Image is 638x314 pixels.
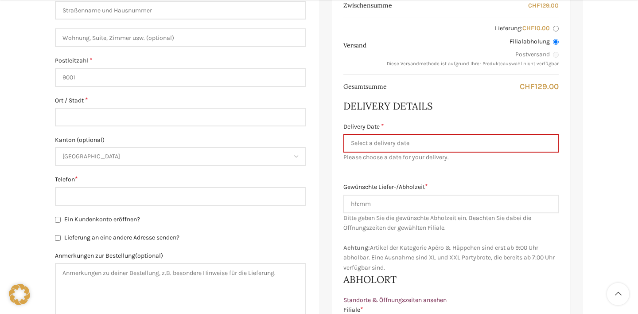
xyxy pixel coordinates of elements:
h3: Delivery Details [343,99,559,113]
label: Postleitzahl [55,56,306,66]
input: Lieferung an eine andere Adresse senden? [55,235,61,241]
span: Bitte geben Sie die gewünschte Abholzeit ein. Beachten Sie dabei die Öffnungszeiten der gewählten... [343,214,555,271]
label: Gewünschte Liefer-/Abholzeit [343,182,559,192]
span: (optional) [77,136,105,144]
label: Postversand [376,50,559,59]
bdi: 129.00 [528,2,559,9]
label: Delivery Date [343,122,559,132]
label: Kanton [55,135,306,145]
span: St. Gallen [56,148,305,165]
th: Versand [343,35,371,57]
strong: Achtung: [343,244,370,251]
span: CHF [528,2,540,9]
input: hh:mm [343,195,559,213]
label: Lieferung: [376,24,559,33]
label: Telefon [55,175,306,184]
label: Ort / Stadt [55,96,306,106]
span: Please choose a date for your delivery. [343,153,559,162]
label: Anmerkungen zur Bestellung [55,251,306,261]
h3: Abholort [343,273,559,287]
bdi: 129.00 [520,82,559,91]
th: Gesamtsumme [343,76,391,98]
input: Ein Kundenkonto eröffnen? [55,217,61,223]
span: CHF [522,24,534,32]
bdi: 10.00 [522,24,550,32]
span: (optional) [135,252,163,259]
a: Scroll to top button [607,283,629,305]
small: Diese Versandmethode ist aufgrund Ihrer Produkteauswahl nicht verfügbar [387,61,559,67]
span: Kanton [55,147,306,166]
input: Select a delivery date [343,134,559,153]
label: Filialabholung [376,37,559,46]
input: Wohnung, Suite, Zimmer usw. (optional) [55,28,306,47]
span: CHF [520,82,535,91]
span: Lieferung an eine andere Adresse senden? [64,234,179,241]
input: Straßenname und Hausnummer [55,1,306,20]
span: Ein Kundenkonto eröffnen? [64,216,140,223]
a: Standorte & Öffnungszeiten ansehen [343,296,447,304]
